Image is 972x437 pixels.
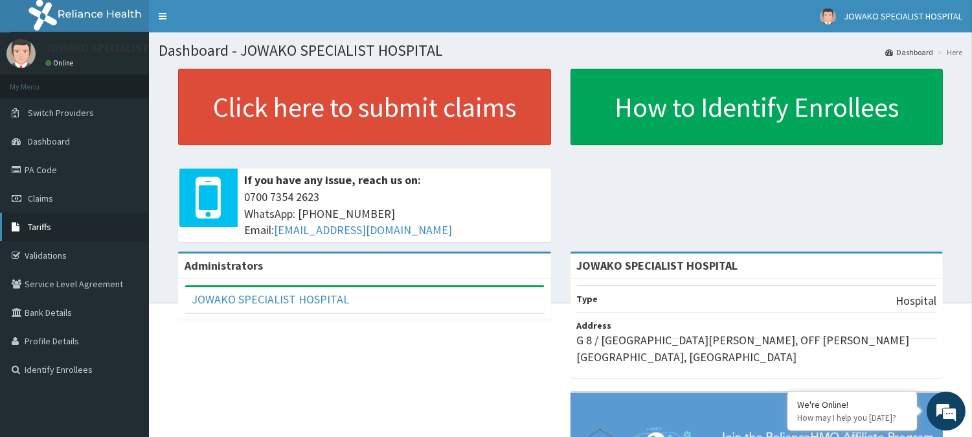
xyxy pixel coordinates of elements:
[178,69,551,145] a: Click here to submit claims
[274,222,452,237] a: [EMAIL_ADDRESS][DOMAIN_NAME]
[159,42,962,59] h1: Dashboard - JOWAKO SPECIALIST HOSPITAL
[45,58,76,67] a: Online
[28,107,94,119] span: Switch Providers
[896,292,936,309] p: Hospital
[820,8,836,25] img: User Image
[577,320,612,331] b: Address
[185,258,263,273] b: Administrators
[28,221,51,233] span: Tariffs
[192,292,349,307] a: JOWAKO SPECIALIST HOSPITAL
[571,69,944,145] a: How to Identify Enrollees
[844,10,962,22] span: JOWAKO SPECIALIST HOSPITAL
[797,399,907,410] div: We're Online!
[6,39,36,68] img: User Image
[577,293,598,305] b: Type
[797,412,907,423] p: How may I help you today?
[934,47,962,58] li: Here
[577,258,738,273] strong: JOWAKO SPECIALIST HOSPITAL
[45,42,202,54] p: JOWAKO SPECIALIST HOSPITAL
[577,332,937,365] p: G 8 / [GEOGRAPHIC_DATA][PERSON_NAME], OFF [PERSON_NAME][GEOGRAPHIC_DATA], [GEOGRAPHIC_DATA]
[28,193,53,204] span: Claims
[244,189,545,239] span: 0700 7354 2623 WhatsApp: [PHONE_NUMBER] Email:
[885,47,933,58] a: Dashboard
[244,172,421,187] b: If you have any issue, reach us on:
[28,136,70,147] span: Dashboard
